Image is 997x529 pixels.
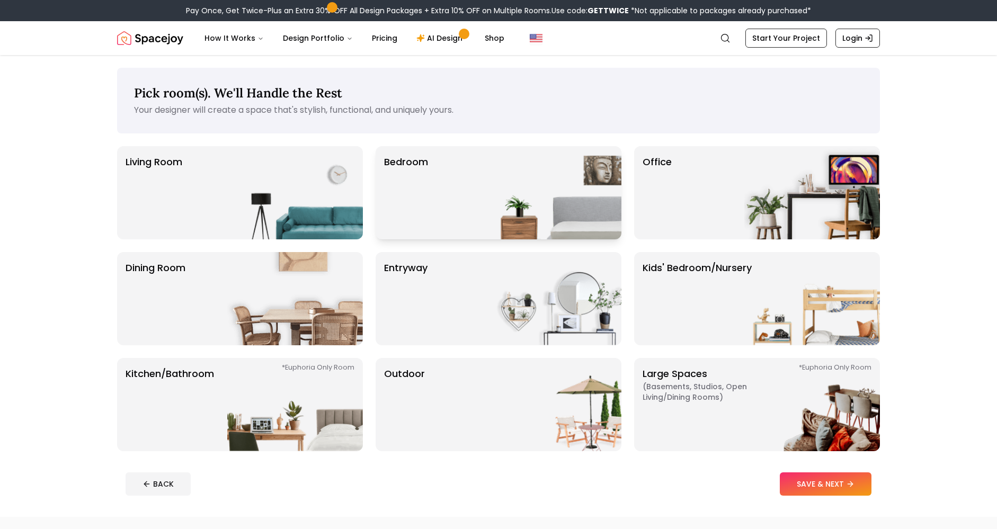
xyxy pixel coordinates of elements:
[486,252,621,345] img: entryway
[227,146,363,239] img: Living Room
[744,252,880,345] img: Kids' Bedroom/Nursery
[126,155,182,231] p: Living Room
[126,261,185,337] p: Dining Room
[530,32,542,44] img: United States
[744,358,880,451] img: Large Spaces *Euphoria Only
[227,358,363,451] img: Kitchen/Bathroom *Euphoria Only
[587,5,629,16] b: GETTWICE
[835,29,880,48] a: Login
[126,366,214,443] p: Kitchen/Bathroom
[117,28,183,49] img: Spacejoy Logo
[117,28,183,49] a: Spacejoy
[274,28,361,49] button: Design Portfolio
[363,28,406,49] a: Pricing
[780,472,871,496] button: SAVE & NEXT
[551,5,629,16] span: Use code:
[745,29,827,48] a: Start Your Project
[408,28,474,49] a: AI Design
[384,261,428,337] p: entryway
[134,104,863,116] p: Your designer will create a space that's stylish, functional, and uniquely yours.
[227,252,363,345] img: Dining Room
[643,261,752,337] p: Kids' Bedroom/Nursery
[384,366,425,443] p: Outdoor
[117,21,880,55] nav: Global
[384,155,428,231] p: Bedroom
[744,146,880,239] img: Office
[643,155,672,231] p: Office
[134,85,342,101] span: Pick room(s). We'll Handle the Rest
[476,28,513,49] a: Shop
[186,5,811,16] div: Pay Once, Get Twice-Plus an Extra 30% OFF All Design Packages + Extra 10% OFF on Multiple Rooms.
[643,381,775,402] span: ( Basements, Studios, Open living/dining rooms )
[196,28,513,49] nav: Main
[126,472,191,496] button: BACK
[486,358,621,451] img: Outdoor
[643,366,775,443] p: Large Spaces
[486,146,621,239] img: Bedroom
[629,5,811,16] span: *Not applicable to packages already purchased*
[196,28,272,49] button: How It Works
